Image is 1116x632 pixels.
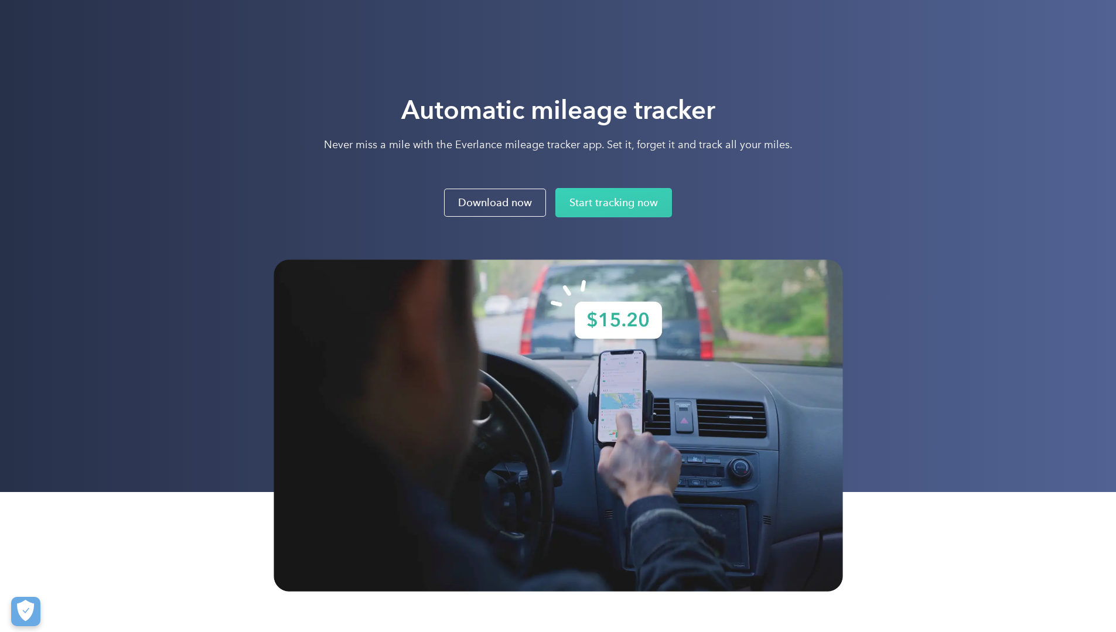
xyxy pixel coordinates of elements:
a: Download now [444,189,546,217]
button: Cookies Settings [11,597,40,626]
img: Everlance mileage tracker [274,259,843,592]
a: Start tracking now [555,188,672,217]
p: Never miss a mile with the Everlance mileage tracker app. Set it, forget it and track all your mi... [324,138,793,152]
h1: Automatic mileage tracker [324,94,793,127]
